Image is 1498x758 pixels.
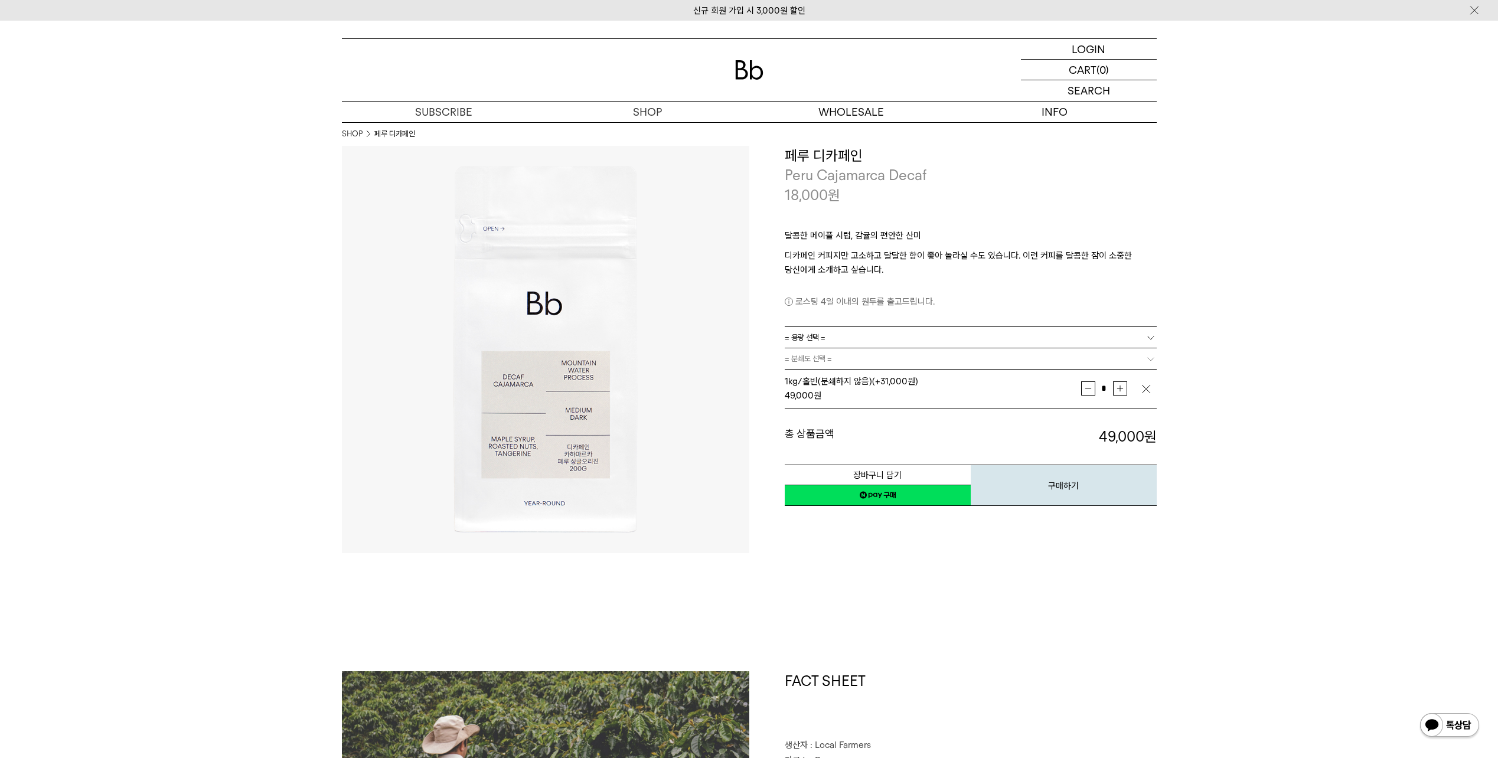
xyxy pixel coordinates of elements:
[971,465,1157,506] button: 구매하기
[342,146,749,553] img: 페루 디카페인
[785,740,808,750] span: 생산자
[693,5,805,16] a: 신규 회원 가입 시 3,000원 할인
[1069,60,1096,80] p: CART
[1419,712,1480,740] img: 카카오톡 채널 1:1 채팅 버튼
[1099,428,1157,445] strong: 49,000
[785,348,832,369] span: = 분쇄도 선택 =
[374,128,415,140] li: 페루 디카페인
[785,295,1157,309] p: 로스팅 4일 이내의 원두를 출고드립니다.
[1081,381,1095,396] button: 감소
[749,102,953,122] p: WHOLESALE
[1144,428,1157,445] b: 원
[785,228,1157,249] p: 달콤한 메이플 시럽, 감귤의 편안한 산미
[1140,383,1152,395] img: 삭제
[785,249,1157,277] p: 디카페인 커피지만 고소하고 달달한 향이 좋아 놀라실 수도 있습니다. 이런 커피를 달콤한 잠이 소중한 당신에게 소개하고 싶습니다.
[785,376,918,387] span: 1kg/홀빈(분쇄하지 않음) (+31,000원)
[785,185,840,205] p: 18,000
[1021,39,1157,60] a: LOGIN
[785,427,971,447] dt: 총 상품금액
[1021,60,1157,80] a: CART (0)
[785,465,971,485] button: 장바구니 담기
[735,60,763,80] img: 로고
[810,740,871,750] span: : Local Farmers
[785,485,971,506] a: 새창
[828,187,840,204] span: 원
[1113,381,1127,396] button: 증가
[1096,60,1109,80] p: (0)
[342,102,546,122] a: SUBSCRIBE
[546,102,749,122] a: SHOP
[953,102,1157,122] p: INFO
[785,390,814,401] strong: 49,000
[785,388,1081,403] div: 원
[785,165,1157,185] p: Peru Cajamarca Decaf
[1068,80,1110,101] p: SEARCH
[785,146,1157,166] h3: 페루 디카페인
[785,327,825,348] span: = 용량 선택 =
[342,128,363,140] a: SHOP
[785,671,1157,739] h1: FACT SHEET
[1072,39,1105,59] p: LOGIN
